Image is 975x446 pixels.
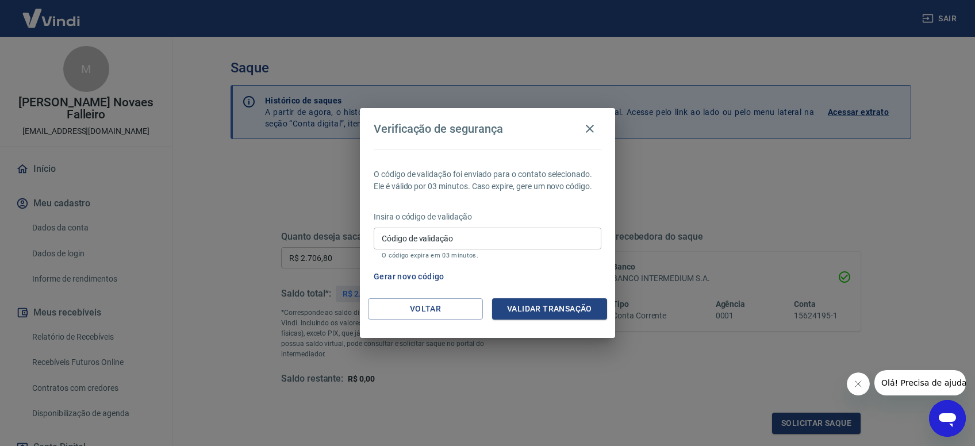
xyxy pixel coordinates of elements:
[382,252,593,259] p: O código expira em 03 minutos.
[7,8,97,17] span: Olá! Precisa de ajuda?
[492,298,607,320] button: Validar transação
[874,370,966,395] iframe: Mensagem da empresa
[374,122,503,136] h4: Verificação de segurança
[369,266,449,287] button: Gerar novo código
[368,298,483,320] button: Voltar
[847,372,870,395] iframe: Fechar mensagem
[929,400,966,437] iframe: Botão para abrir a janela de mensagens
[374,211,601,223] p: Insira o código de validação
[374,168,601,193] p: O código de validação foi enviado para o contato selecionado. Ele é válido por 03 minutos. Caso e...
